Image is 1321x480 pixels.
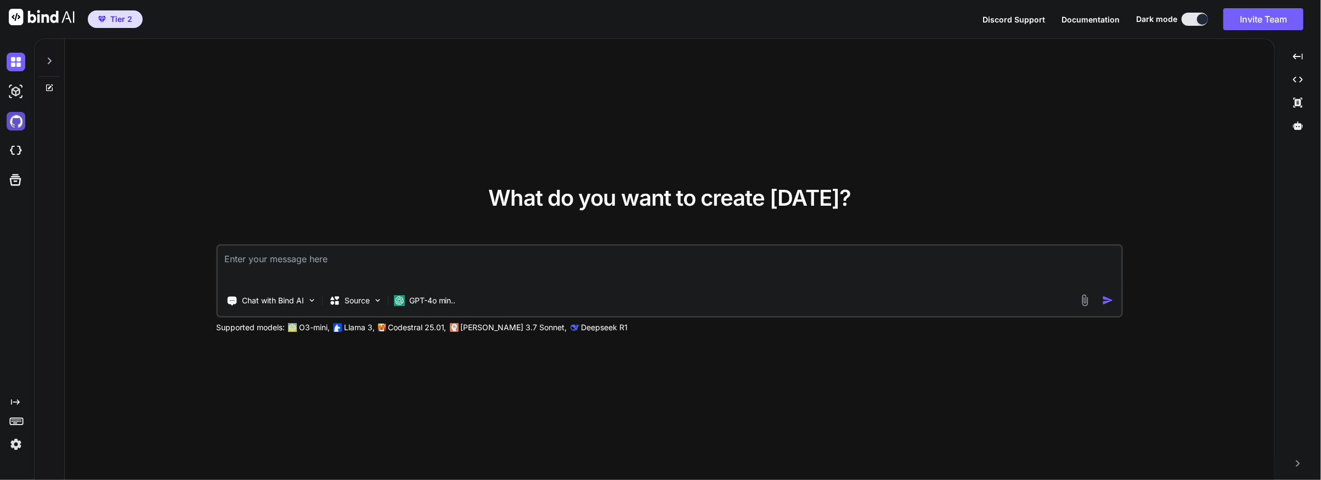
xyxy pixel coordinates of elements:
button: Invite Team [1223,8,1303,30]
img: Mistral-AI [378,324,386,331]
button: Discord Support [983,14,1045,25]
img: icon [1102,295,1114,306]
button: premiumTier 2 [88,10,143,28]
span: Discord Support [983,15,1045,24]
p: GPT-4o min.. [409,295,456,306]
img: Pick Tools [307,296,317,305]
img: darkAi-studio [7,82,25,101]
span: Tier 2 [110,14,132,25]
img: premium [98,16,106,22]
img: darkChat [7,53,25,71]
p: Supported models: [216,322,285,333]
img: githubDark [7,112,25,131]
p: [PERSON_NAME] 3.7 Sonnet, [461,322,567,333]
img: Bind AI [9,9,75,25]
img: GPT-4 [288,323,297,332]
p: Chat with Bind AI [242,295,304,306]
p: O3-mini, [299,322,330,333]
span: Dark mode [1136,14,1177,25]
img: settings [7,435,25,454]
button: Documentation [1062,14,1120,25]
img: claude [571,323,579,332]
img: Pick Models [373,296,382,305]
img: attachment [1079,294,1091,307]
p: Llama 3, [344,322,375,333]
p: Deepseek R1 [582,322,628,333]
img: Llama2 [333,323,342,332]
p: Source [345,295,370,306]
span: What do you want to create [DATE]? [488,184,851,211]
span: Documentation [1062,15,1120,24]
img: cloudideIcon [7,142,25,160]
p: Codestral 25.01, [388,322,447,333]
img: GPT-4o mini [394,295,405,306]
img: claude [450,323,459,332]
